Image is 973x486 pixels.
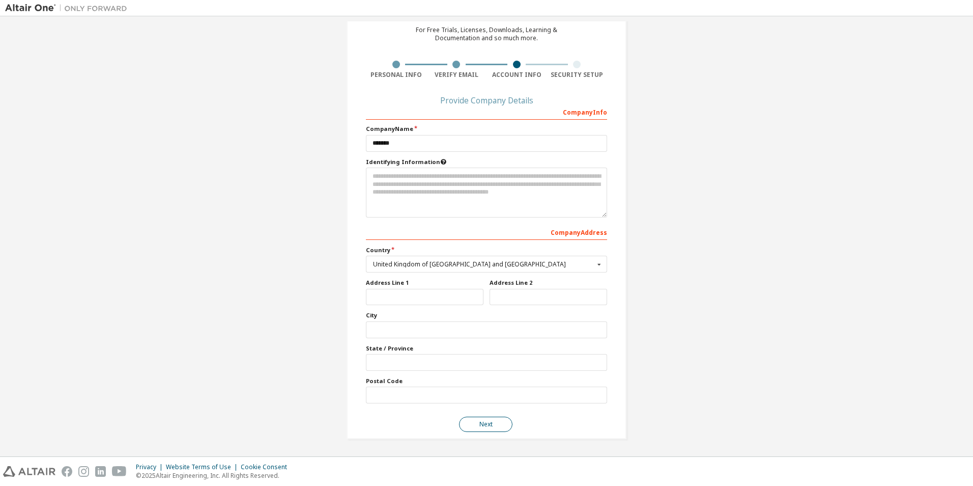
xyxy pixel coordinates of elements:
[62,466,72,477] img: facebook.svg
[95,466,106,477] img: linkedin.svg
[366,158,607,166] label: Please provide any information that will help our support team identify your company. Email and n...
[366,125,607,133] label: Company Name
[3,466,55,477] img: altair_logo.svg
[459,417,512,432] button: Next
[366,71,426,79] div: Personal Info
[547,71,608,79] div: Security Setup
[136,471,293,480] p: © 2025 Altair Engineering, Inc. All Rights Reserved.
[78,466,89,477] img: instagram.svg
[166,463,241,471] div: Website Terms of Use
[136,463,166,471] div: Privacy
[373,261,594,267] div: United Kingdom of [GEOGRAPHIC_DATA] and [GEOGRAPHIC_DATA]
[112,466,127,477] img: youtube.svg
[366,344,607,353] label: State / Province
[241,463,293,471] div: Cookie Consent
[366,311,607,319] label: City
[416,26,557,42] div: For Free Trials, Licenses, Downloads, Learning & Documentation and so much more.
[366,103,607,120] div: Company Info
[486,71,547,79] div: Account Info
[366,224,607,240] div: Company Address
[490,279,607,287] label: Address Line 2
[366,97,607,103] div: Provide Company Details
[366,246,607,254] label: Country
[366,377,607,385] label: Postal Code
[5,3,132,13] img: Altair One
[366,279,483,287] label: Address Line 1
[426,71,487,79] div: Verify Email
